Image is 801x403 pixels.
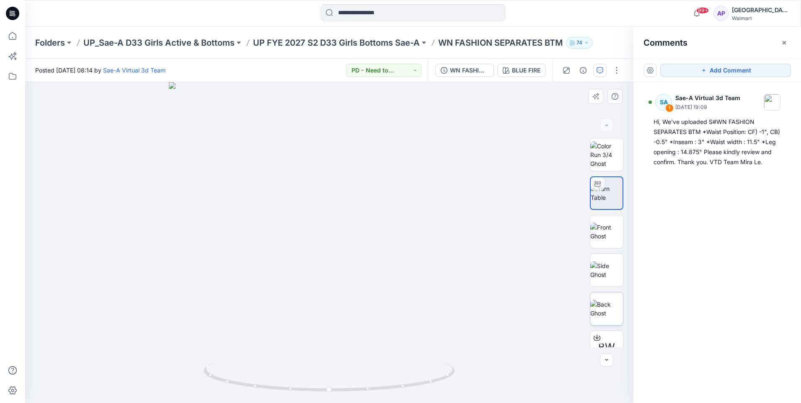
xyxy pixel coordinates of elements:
button: 74 [566,37,593,49]
button: Details [576,64,590,77]
img: Front Ghost [590,223,623,240]
div: Hi, We've uploaded S#WN FASHION SEPARATES BTM *Waist Position: CF) -1", CB) -0.5" *Inseam : 3" *W... [654,117,781,167]
h2: Comments [643,38,687,48]
a: UP_Sae-A D33 Girls Active & Bottoms [83,37,235,49]
span: 99+ [696,7,709,14]
img: Turn Table [591,184,623,202]
a: Folders [35,37,65,49]
div: 1 [665,104,674,112]
span: BW [598,340,615,355]
img: Color Run 3/4 Ghost [590,142,623,168]
img: Back Ghost [590,300,623,318]
div: SA [655,94,672,111]
p: WN FASHION SEPARATES BTM [438,37,563,49]
div: BLUE FIRE [512,66,540,75]
button: Add Comment [660,64,791,77]
p: 74 [576,38,582,47]
p: Sae-A Virtual 3d Team [675,93,740,103]
div: [GEOGRAPHIC_DATA] [732,5,791,15]
span: Posted [DATE] 08:14 by [35,66,165,75]
p: [DATE] 19:09 [675,103,740,111]
div: Walmart [732,15,791,21]
button: BLUE FIRE [497,64,546,77]
a: Sae-A Virtual 3d Team [103,67,165,74]
div: AP [713,6,729,21]
div: WN FASHION SEPARATES BTM_FULL COLORWAYS [450,66,488,75]
img: Side Ghost [590,261,623,279]
a: UP FYE 2027 S2 D33 Girls Bottoms Sae-A [253,37,420,49]
button: WN FASHION SEPARATES BTM_FULL COLORWAYS [435,64,494,77]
